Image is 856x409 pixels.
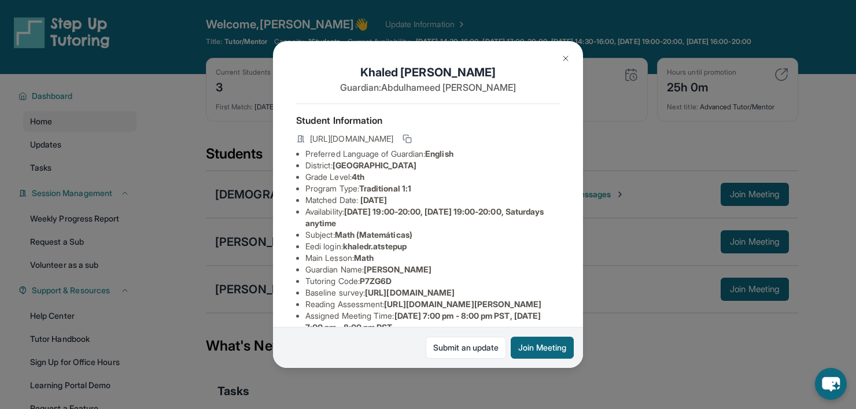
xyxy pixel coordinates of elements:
li: Tutoring Code : [305,275,560,287]
span: [PERSON_NAME] [364,264,431,274]
h4: Student Information [296,113,560,127]
p: Guardian: Abdulhameed [PERSON_NAME] [296,80,560,94]
li: Availability: [305,206,560,229]
span: khaledr.atstepup [343,241,407,251]
a: Submit an update [426,337,506,359]
span: Math [354,253,374,263]
img: Close Icon [561,54,570,63]
span: Traditional 1:1 [359,183,411,193]
li: Eedi login : [305,241,560,252]
button: chat-button [815,368,847,400]
li: Main Lesson : [305,252,560,264]
span: [URL][DOMAIN_NAME] [365,288,455,297]
span: [DATE] 7:00 pm - 8:00 pm PST, [DATE] 7:00 pm - 8:00 pm PST [305,311,541,332]
span: English [425,149,453,159]
span: [GEOGRAPHIC_DATA] [333,160,416,170]
li: Guardian Name : [305,264,560,275]
span: [DATE] 19:00-20:00, [DATE] 19:00-20:00, Saturdays anytime [305,207,544,228]
button: Copy link [400,132,414,146]
li: Grade Level: [305,171,560,183]
li: Reading Assessment : [305,299,560,310]
li: Assigned Meeting Time : [305,310,560,333]
span: 4th [352,172,364,182]
li: Baseline survey : [305,287,560,299]
li: District: [305,160,560,171]
li: Preferred Language of Guardian: [305,148,560,160]
h1: Khaled [PERSON_NAME] [296,64,560,80]
li: Program Type: [305,183,560,194]
span: [URL][DOMAIN_NAME][PERSON_NAME] [384,299,541,309]
span: [DATE] [360,195,387,205]
li: Subject : [305,229,560,241]
span: [URL][DOMAIN_NAME] [310,133,393,145]
button: Join Meeting [511,337,574,359]
span: Math (Matemáticas) [335,230,412,239]
span: P7ZG6D [360,276,392,286]
li: Matched Date: [305,194,560,206]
